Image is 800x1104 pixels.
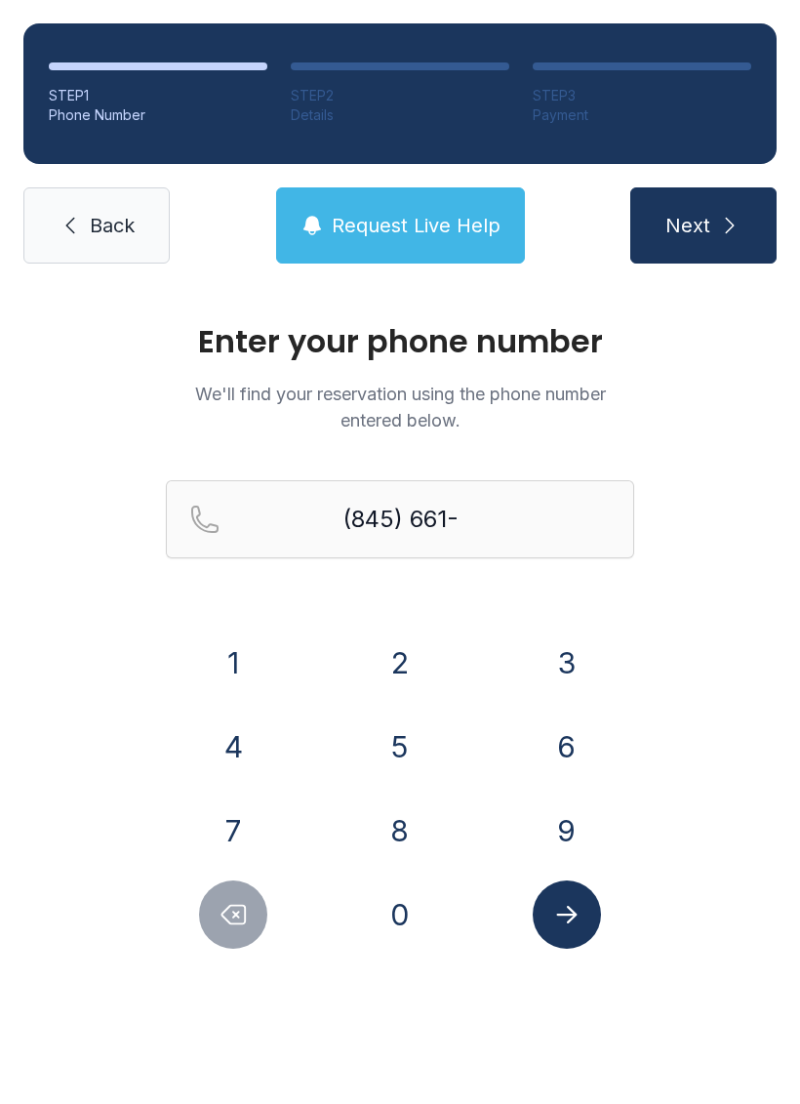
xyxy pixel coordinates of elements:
button: 3 [533,629,601,697]
span: Back [90,212,135,239]
div: STEP 2 [291,86,509,105]
p: We'll find your reservation using the phone number entered below. [166,381,634,433]
button: 8 [366,797,434,865]
button: 5 [366,713,434,781]
button: 1 [199,629,267,697]
input: Reservation phone number [166,480,634,558]
div: STEP 1 [49,86,267,105]
div: Phone Number [49,105,267,125]
button: 0 [366,880,434,949]
button: 9 [533,797,601,865]
button: 4 [199,713,267,781]
button: 6 [533,713,601,781]
button: 7 [199,797,267,865]
div: STEP 3 [533,86,751,105]
h1: Enter your phone number [166,326,634,357]
span: Request Live Help [332,212,500,239]
button: Delete number [199,880,267,949]
div: Payment [533,105,751,125]
div: Details [291,105,509,125]
span: Next [665,212,710,239]
button: Submit lookup form [533,880,601,949]
button: 2 [366,629,434,697]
